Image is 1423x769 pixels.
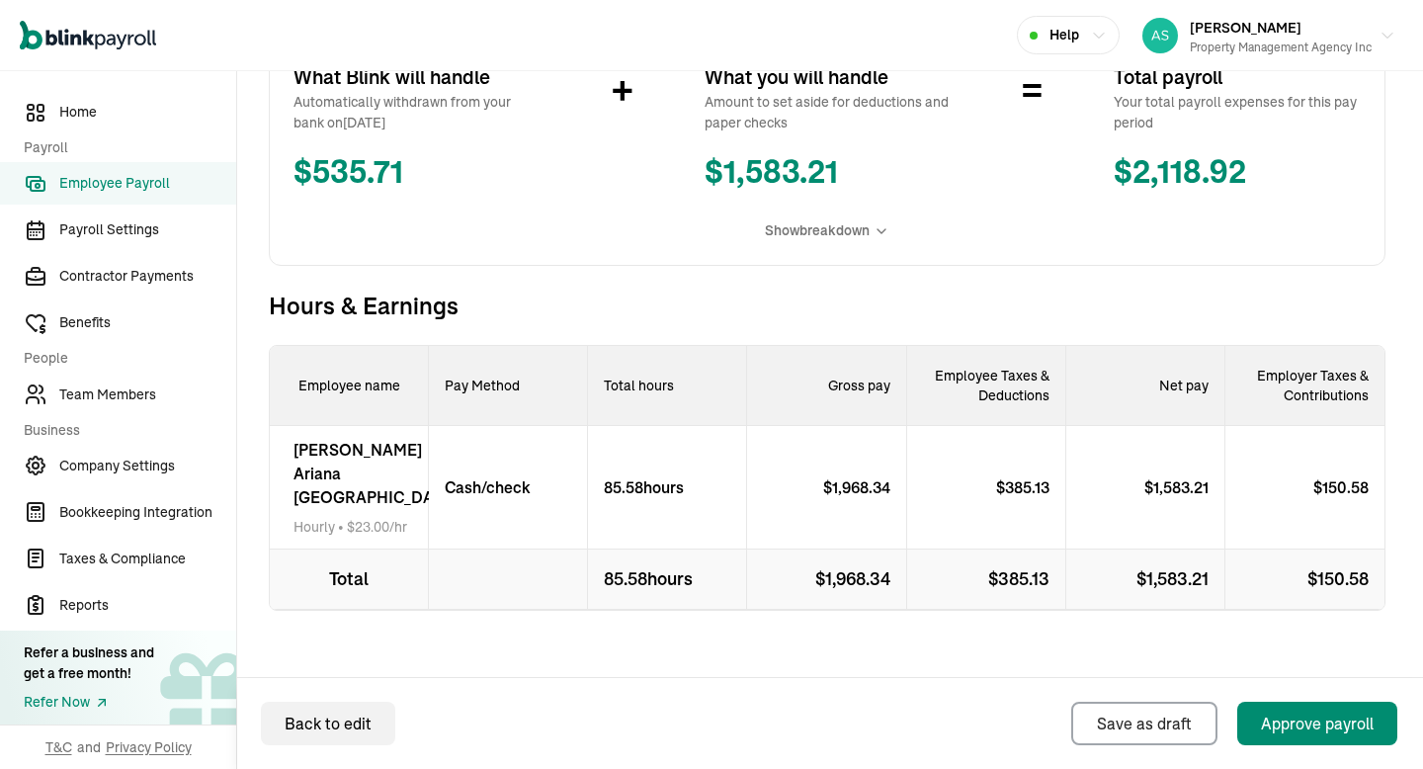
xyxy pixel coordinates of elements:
[59,456,236,476] span: Company Settings
[1049,25,1079,45] span: Help
[765,220,870,241] span: Show breakdown
[261,702,395,745] button: Back to edit
[612,62,633,122] span: +
[293,62,541,92] span: What Blink will handle
[1225,550,1384,610] p: $ 150.58
[59,312,236,333] span: Benefits
[705,62,952,92] span: What you will handle
[24,137,224,158] span: Payroll
[59,549,236,569] span: Taxes & Compliance
[1225,366,1384,405] p: Employer Taxes & Contributions
[285,712,372,735] div: Back to edit
[347,518,407,536] span: $ 23.00 /hr
[45,737,72,757] span: T&C
[1324,674,1423,769] iframe: Chat Widget
[1017,16,1120,54] button: Help
[1066,346,1225,426] div: Net pay
[996,475,1065,499] p: $ 385.13
[1097,712,1192,735] div: Save as draft
[588,550,747,610] p: 85.58 hours
[59,173,236,194] span: Employee Payroll
[588,346,747,426] p: Total hours
[59,219,236,240] span: Payroll Settings
[1114,92,1361,133] span: Your total payroll expenses for this pay period
[1114,149,1361,197] span: $ 2,118.92
[1066,550,1225,610] p: $ 1,583.21
[429,346,588,426] p: Pay Method
[20,7,156,64] nav: Global
[270,346,429,426] p: Employee name
[293,518,335,536] span: Hourly
[59,266,236,287] span: Contractor Payments
[24,348,224,369] span: People
[59,595,236,616] span: Reports
[705,149,952,197] span: $ 1,583.21
[823,475,906,499] p: $ 1,968.34
[293,438,457,509] span: [PERSON_NAME] Ariana [GEOGRAPHIC_DATA]
[907,550,1066,610] p: $ 385.13
[59,384,236,405] span: Team Members
[1071,702,1217,745] button: Save as draft
[1261,712,1374,735] div: Approve payroll
[270,550,429,610] p: Total
[24,420,224,441] span: Business
[1237,702,1397,745] button: Approve payroll
[1190,39,1372,56] div: Property Management Agency Inc
[24,642,154,684] div: Refer a business and get a free month!
[293,517,457,537] span: •
[1114,62,1361,92] span: Total payroll
[1022,62,1043,122] span: =
[1144,475,1224,499] p: $ 1,583.21
[588,475,684,499] p: 85.58 hours
[429,475,531,499] p: Cash/check
[705,92,952,133] span: Amount to set aside for deductions and paper checks
[293,92,541,133] span: Automatically withdrawn from your bank on [DATE]
[1313,475,1384,499] p: $ 150.58
[59,502,236,523] span: Bookkeeping Integration
[24,692,154,713] a: Refer Now
[747,550,906,610] p: $ 1,968.34
[747,346,906,426] div: Gross pay
[1190,19,1301,37] span: [PERSON_NAME]
[907,366,1065,405] p: Employee Taxes & Deductions
[1134,11,1403,60] button: [PERSON_NAME]Property Management Agency Inc
[269,290,1385,321] span: Hours & Earnings
[106,737,192,757] span: Privacy Policy
[293,149,541,197] span: $ 535.71
[59,102,236,123] span: Home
